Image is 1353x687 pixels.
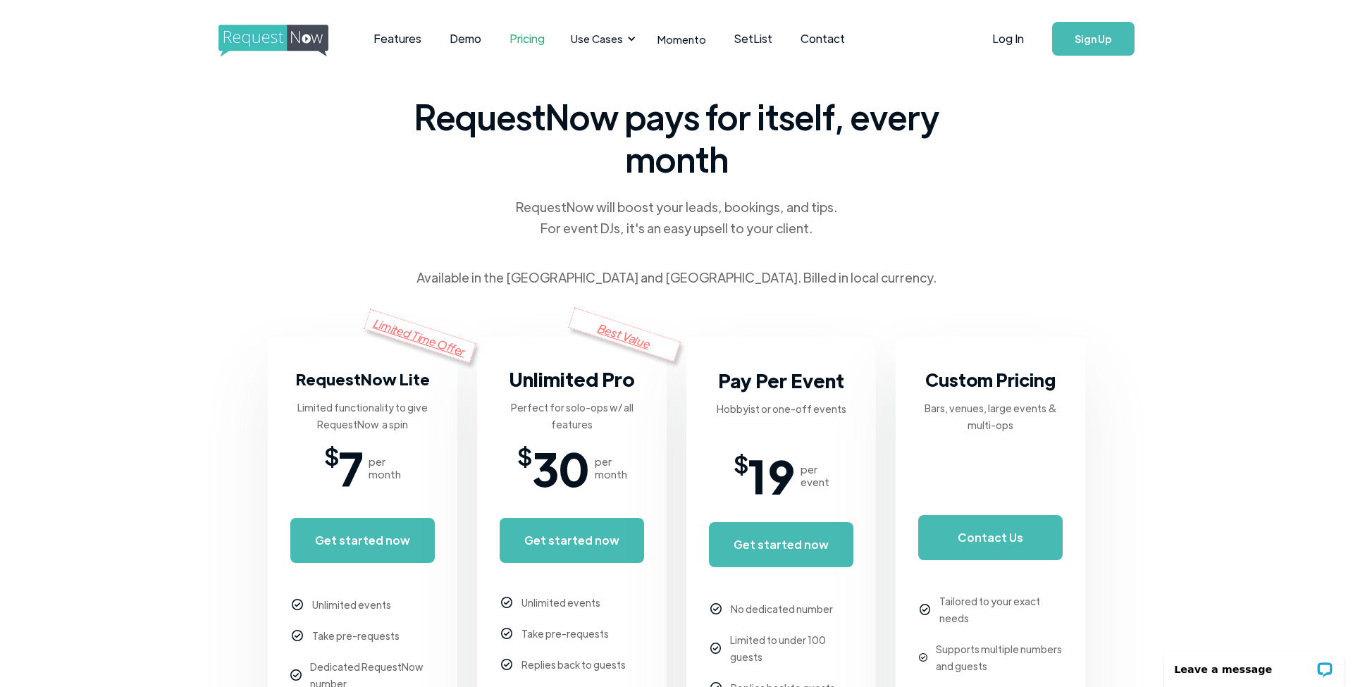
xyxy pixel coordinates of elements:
a: Momento [643,18,720,60]
div: Limited to under 100 guests [730,631,853,665]
div: Use Cases [571,31,623,47]
img: checkmark [919,653,927,662]
div: Available in the [GEOGRAPHIC_DATA] and [GEOGRAPHIC_DATA]. Billed in local currency. [416,267,937,288]
a: Get started now [290,518,435,563]
h3: RequestNow Lite [296,365,430,393]
span: 30 [532,447,589,489]
span: $ [517,447,532,464]
strong: Pay Per Event [718,368,844,392]
a: Features [359,17,435,61]
div: per month [595,455,627,481]
div: Perfect for solo-ops w/ all features [500,399,644,433]
div: per event [801,463,829,488]
img: checkmark [710,643,722,654]
div: per month [369,455,401,481]
div: Supports multiple numbers and guests [936,640,1063,674]
div: Tailored to your exact needs [939,593,1063,626]
img: checkmark [501,659,513,671]
div: Hobbyist or one-off events [717,400,846,417]
a: Contact [786,17,859,61]
img: checkmark [501,628,513,640]
div: Take pre-requests [521,625,609,642]
div: RequestNow will boost your leads, bookings, and tips. For event DJs, it's an easy upsell to your ... [514,197,839,239]
span: $ [324,447,339,464]
div: Bars, venues, large events & multi-ops [918,400,1063,433]
a: Contact Us [918,515,1063,560]
div: Take pre-requests [312,627,400,644]
img: checkmark [501,597,513,609]
a: Get started now [709,522,853,567]
a: Log In [978,14,1038,63]
span: $ [734,454,748,471]
div: Limited Time Offer [364,309,476,363]
div: No dedicated number [731,600,833,617]
a: Get started now [500,518,644,563]
div: Replies back to guests [521,656,626,673]
img: checkmark [292,599,304,611]
a: home [218,25,324,53]
img: checkmark [290,669,302,681]
a: Pricing [495,17,559,61]
span: 7 [339,447,363,489]
a: Sign Up [1052,22,1135,56]
img: checkmark [292,630,304,642]
img: checkmark [710,603,722,615]
div: Best Value [568,307,681,361]
img: checkmark [920,604,931,615]
a: SetList [720,17,786,61]
strong: Custom Pricing [925,368,1056,391]
img: requestnow logo [218,25,354,57]
a: Demo [435,17,495,61]
div: Limited functionality to give RequestNow a spin [290,399,435,433]
div: Unlimited events [312,596,391,613]
span: 19 [748,454,795,497]
iframe: LiveChat chat widget [1155,643,1353,687]
h3: Unlimited Pro [509,365,635,393]
div: Use Cases [562,17,640,61]
div: Unlimited events [521,594,600,611]
span: RequestNow pays for itself, every month [409,95,944,180]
